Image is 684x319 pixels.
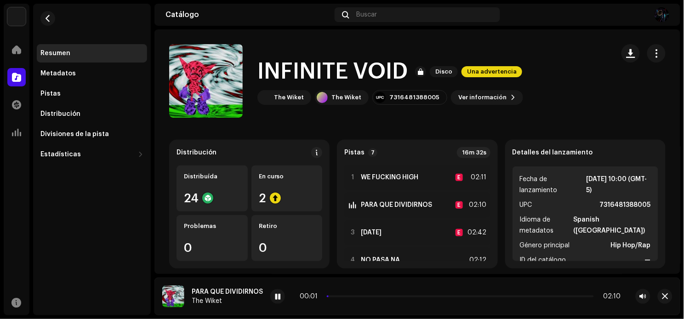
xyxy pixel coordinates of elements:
[40,151,81,158] div: Estadísticas
[192,288,263,296] div: PARA QUE DIVIDIRNOS
[456,229,463,236] div: E
[600,199,651,211] strong: 7316481388005
[356,11,377,18] span: Buscar
[37,85,147,103] re-m-nav-item: Pistas
[192,297,263,305] div: The Wiket
[274,94,304,101] div: The Wiket
[259,92,270,103] img: 539aaa5b-1a49-4db0-8346-1771b0f63d6c
[361,229,382,236] strong: [DATE]
[37,125,147,143] re-m-nav-item: Divisiones de la pista
[467,255,487,266] div: 02:12
[598,293,621,300] div: 02:10
[300,293,323,300] div: 00:01
[37,145,147,164] re-m-nav-dropdown: Estadísticas
[513,149,593,156] strong: Detalles del lanzamiento
[645,255,651,266] strong: —
[520,199,532,211] span: UPC
[467,227,487,238] div: 02:42
[361,174,418,181] strong: WE FUCKING HIGH
[611,240,651,251] strong: Hip Hop/Rap
[467,172,487,183] div: 02:11
[520,240,570,251] span: Género principal
[574,214,651,236] strong: Spanish ([GEOGRAPHIC_DATA])
[368,148,377,157] p-badge: 7
[165,11,331,18] div: Catálogo
[37,44,147,63] re-m-nav-item: Resumen
[520,214,572,236] span: Idioma de metadatos
[37,105,147,123] re-m-nav-item: Distribución
[462,66,522,77] span: Una advertencia
[587,174,651,196] strong: [DATE] 10:00 (GMT-5)
[257,57,408,86] h1: INFINITE VOID
[37,64,147,83] re-m-nav-item: Metadatos
[259,222,315,230] div: Retiro
[389,94,439,101] div: 7316481388005
[331,94,361,101] div: The Wiket
[40,90,61,97] div: Pistas
[430,66,458,77] span: Disco
[451,90,523,105] button: Ver información
[7,7,26,26] img: 297a105e-aa6c-4183-9ff4-27133c00f2e2
[259,173,315,180] div: En curso
[456,201,463,209] div: E
[361,256,400,264] strong: NO PASA NA
[467,199,487,211] div: 02:10
[40,110,80,118] div: Distribución
[520,255,566,266] span: ID del catálogo
[40,70,76,77] div: Metadatos
[456,174,463,181] div: E
[40,131,109,138] div: Divisiones de la pista
[655,7,669,22] img: 6f741980-3e94-4ad1-adb2-7c1b88d9bfc2
[361,201,432,209] strong: PARA QUE DIVIDIRNOS
[458,88,507,107] span: Ver información
[344,149,365,156] strong: Pistas
[520,174,585,196] span: Fecha de lanzamiento
[162,285,184,308] img: 53e02fff-7046-47e5-b26f-0aaa89aa56ad
[184,173,240,180] div: Distribuída
[177,149,217,156] div: Distribución
[40,50,70,57] div: Resumen
[184,222,240,230] div: Problemas
[457,147,490,158] div: 16m 32s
